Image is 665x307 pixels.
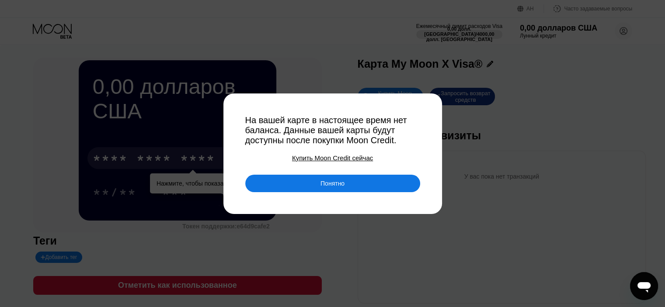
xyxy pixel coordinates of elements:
font: На вашей карте в настоящее время нет баланса. Данные вашей карты будут доступны после покупки Moo... [245,115,410,145]
font: Понятно [320,180,345,187]
div: Понятно [245,175,420,192]
iframe: Кнопка запуска окна обмена сообщениями [630,272,658,300]
font: Купить Moon Credit сейчас [292,154,373,162]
